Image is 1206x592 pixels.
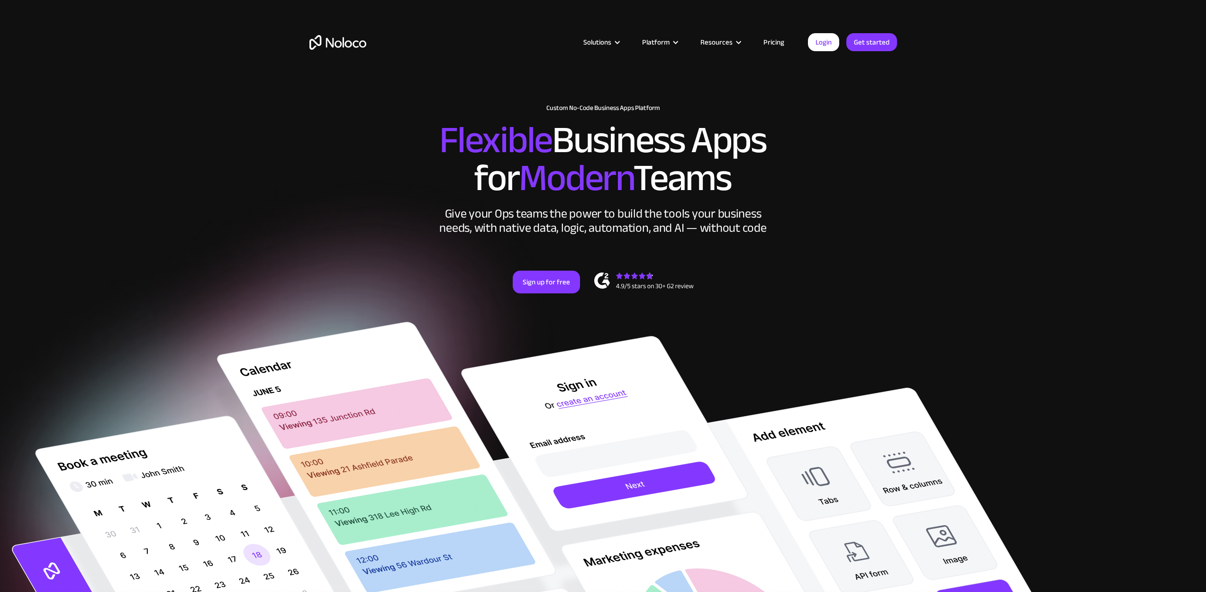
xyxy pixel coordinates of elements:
a: Get started [846,33,897,51]
span: Flexible [439,105,552,175]
div: Resources [689,36,752,48]
a: Sign up for free [513,271,580,293]
a: home [309,35,366,50]
div: Solutions [571,36,630,48]
div: Resources [700,36,733,48]
h1: Custom No-Code Business Apps Platform [309,104,897,112]
h2: Business Apps for Teams [309,121,897,197]
span: Modern [519,143,633,213]
div: Platform [630,36,689,48]
a: Login [808,33,839,51]
div: Platform [642,36,670,48]
div: Solutions [583,36,611,48]
div: Give your Ops teams the power to build the tools your business needs, with native data, logic, au... [437,207,769,235]
a: Pricing [752,36,796,48]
